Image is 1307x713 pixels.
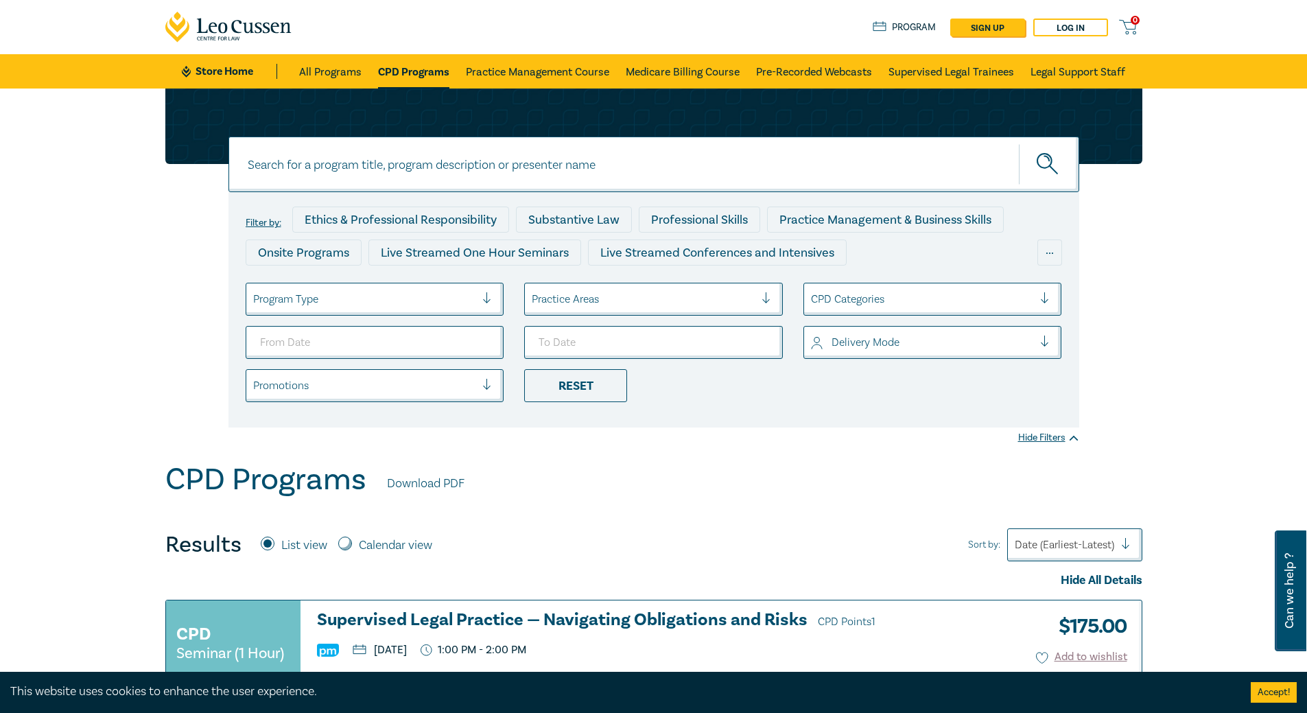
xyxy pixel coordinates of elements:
[950,19,1025,36] a: sign up
[1031,54,1125,89] a: Legal Support Staff
[626,54,740,89] a: Medicare Billing Course
[888,54,1014,89] a: Supervised Legal Trainees
[378,54,449,89] a: CPD Programs
[182,64,277,79] a: Store Home
[1033,19,1108,36] a: Log in
[299,54,362,89] a: All Programs
[756,54,872,89] a: Pre-Recorded Webcasts
[1131,16,1140,25] span: 0
[873,20,937,35] a: Program
[466,54,609,89] a: Practice Management Course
